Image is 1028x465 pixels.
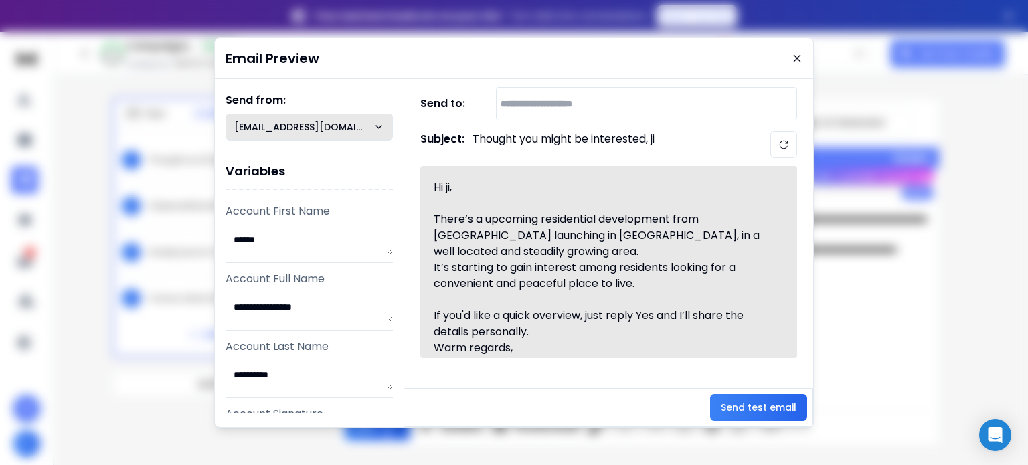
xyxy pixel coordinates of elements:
[473,131,655,158] p: Thought you might be interested, ji
[226,49,319,68] h1: Email Preview
[420,96,474,112] h1: Send to:
[234,120,373,134] p: [EMAIL_ADDRESS][DOMAIN_NAME]
[434,179,768,345] div: Hi ji, There’s a upcoming residential development from [GEOGRAPHIC_DATA] launching in [GEOGRAPHIC...
[979,419,1011,451] div: Open Intercom Messenger
[226,154,393,190] h1: Variables
[226,92,393,108] h1: Send from:
[226,406,393,422] p: Account Signature
[226,271,393,287] p: Account Full Name
[226,203,393,219] p: Account First Name
[710,394,807,421] button: Send test email
[226,339,393,355] p: Account Last Name
[420,131,464,158] h1: Subject:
